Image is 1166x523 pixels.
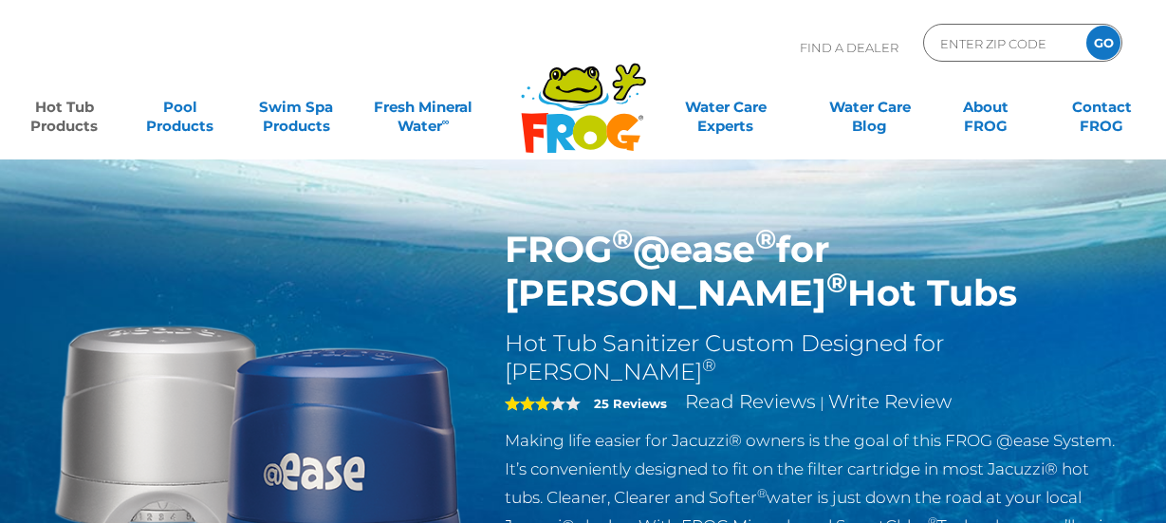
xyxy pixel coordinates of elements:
[757,486,767,500] sup: ®
[800,24,898,71] p: Find A Dealer
[251,88,342,126] a: Swim SpaProducts
[505,329,1124,386] h2: Hot Tub Sanitizer Custom Designed for [PERSON_NAME]
[1086,26,1120,60] input: GO
[755,222,776,255] sup: ®
[19,88,109,126] a: Hot TubProducts
[653,88,800,126] a: Water CareExperts
[135,88,225,126] a: PoolProducts
[510,38,657,154] img: Frog Products Logo
[820,394,824,412] span: |
[685,390,816,413] a: Read Reviews
[442,115,450,128] sup: ∞
[1057,88,1147,126] a: ContactFROG
[505,396,550,411] span: 3
[824,88,915,126] a: Water CareBlog
[702,355,716,376] sup: ®
[367,88,480,126] a: Fresh MineralWater∞
[505,228,1124,315] h1: FROG @ease for [PERSON_NAME] Hot Tubs
[594,396,667,411] strong: 25 Reviews
[612,222,633,255] sup: ®
[828,390,952,413] a: Write Review
[941,88,1031,126] a: AboutFROG
[826,266,847,299] sup: ®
